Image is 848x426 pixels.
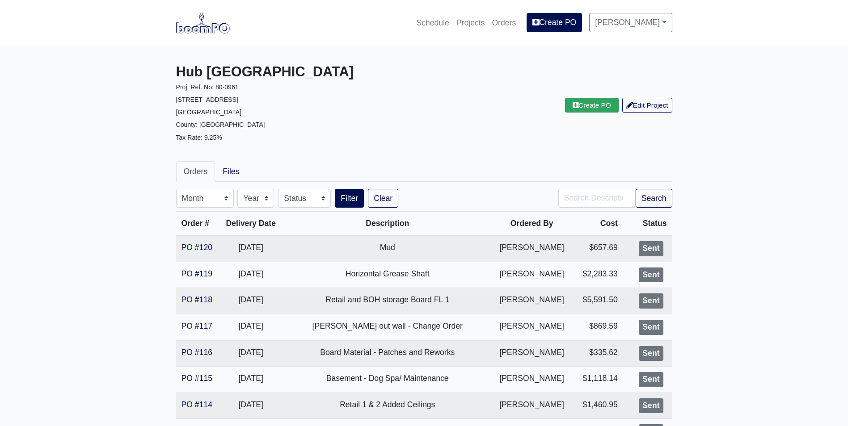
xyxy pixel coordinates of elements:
a: Orders [488,13,519,33]
td: $2,283.33 [571,262,623,288]
a: PO #119 [181,269,212,278]
td: [DATE] [219,314,283,340]
div: Sent [639,267,663,283]
small: Proj. Ref. No: 80-0961 [176,84,239,91]
button: Search [636,189,672,208]
th: Ordered By [493,212,571,236]
th: Delivery Date [219,212,283,236]
a: PO #116 [181,348,212,357]
td: $657.69 [571,235,623,262]
td: [PERSON_NAME] [493,367,571,393]
a: Files [215,161,247,182]
td: [PERSON_NAME] out wall - Change Order [283,314,493,340]
a: PO #118 [181,295,212,304]
a: PO #117 [181,322,212,330]
small: Tax Rate: 9.25% [176,134,222,141]
div: Sent [639,372,663,387]
a: Edit Project [622,98,672,113]
td: Horizontal Grease Shaft [283,262,493,288]
th: Status [623,212,672,236]
td: Retail 1 & 2 Added Ceilings [283,393,493,419]
th: Order # [176,212,219,236]
a: PO #114 [181,400,212,409]
div: Sent [639,346,663,361]
th: Description [283,212,493,236]
td: [PERSON_NAME] [493,262,571,288]
small: [STREET_ADDRESS] [176,96,238,103]
td: [DATE] [219,262,283,288]
a: Create PO [565,98,619,113]
td: [PERSON_NAME] [493,235,571,262]
a: [PERSON_NAME] [589,13,672,32]
h3: Hub [GEOGRAPHIC_DATA] [176,64,418,80]
td: [PERSON_NAME] [493,393,571,419]
td: $335.62 [571,340,623,367]
div: Sent [639,320,663,335]
a: Create PO [527,13,582,32]
td: [PERSON_NAME] [493,288,571,314]
th: Cost [571,212,623,236]
a: Projects [453,13,489,33]
a: PO #120 [181,243,212,252]
td: [DATE] [219,367,283,393]
div: Sent [639,398,663,413]
a: Orders [176,161,215,182]
td: [DATE] [219,235,283,262]
td: [PERSON_NAME] [493,314,571,340]
button: Filter [335,189,364,208]
td: $1,460.95 [571,393,623,419]
td: [PERSON_NAME] [493,340,571,367]
td: [DATE] [219,340,283,367]
td: Board Material - Patches and Reworks [283,340,493,367]
td: [DATE] [219,288,283,314]
div: Sent [639,241,663,256]
td: $869.59 [571,314,623,340]
div: Sent [639,293,663,309]
td: Retail and BOH storage Board FL 1 [283,288,493,314]
a: PO #115 [181,374,212,383]
img: boomPO [176,13,230,33]
td: $5,591.50 [571,288,623,314]
a: Schedule [413,13,452,33]
a: Clear [368,189,398,208]
td: [DATE] [219,393,283,419]
small: [GEOGRAPHIC_DATA] [176,109,242,116]
td: $1,118.14 [571,367,623,393]
td: Mud [283,235,493,262]
input: Search [558,189,636,208]
small: County: [GEOGRAPHIC_DATA] [176,121,265,128]
td: Basement - Dog Spa/ Maintenance [283,367,493,393]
